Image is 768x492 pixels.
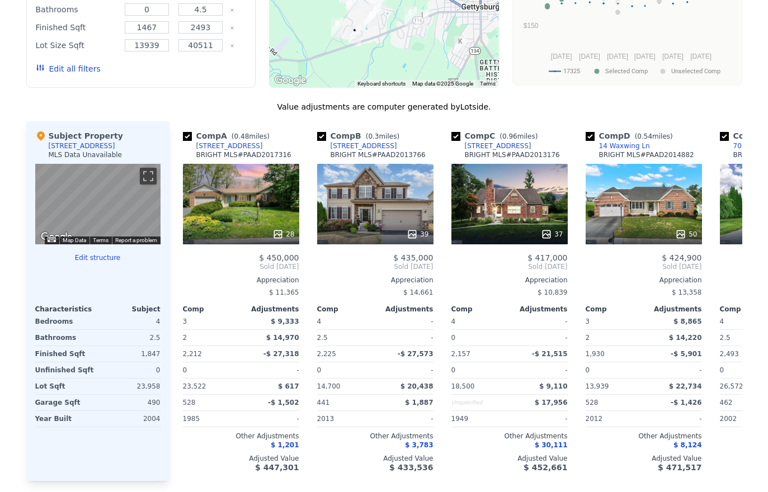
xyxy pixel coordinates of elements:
span: $ 617 [278,382,299,390]
button: Map Data [63,236,86,244]
div: 4 [100,314,161,329]
span: -$ 21,515 [532,350,568,358]
span: $ 435,000 [393,253,433,262]
div: Comp [586,305,644,314]
a: [STREET_ADDRESS] [183,141,263,150]
div: 39 [407,229,428,240]
a: 14 Waxwing Ln [586,141,650,150]
span: Sold [DATE] [451,262,568,271]
div: 2013 [317,411,373,427]
span: $ 471,517 [658,463,701,472]
div: 2.5 [317,330,373,346]
span: $ 17,956 [535,399,568,406]
span: 0 [183,366,187,374]
text: $150 [523,22,538,30]
span: 528 [586,399,599,406]
button: Keyboard shortcuts [48,237,55,242]
div: 196 Twin Lakes Dr [360,4,381,32]
div: Adjusted Value [451,454,568,463]
span: -$ 5,901 [671,350,701,358]
div: Bathrooms [36,2,118,17]
div: Garage Sqft [35,395,96,410]
span: $ 13,358 [672,288,701,296]
div: Lot Size Sqft [36,37,118,53]
div: Bathrooms [35,330,96,346]
span: 0 [451,366,456,374]
span: $ 424,900 [662,253,701,262]
div: [STREET_ADDRESS] [49,141,115,150]
div: Characteristics [35,305,98,314]
span: $ 14,970 [266,334,299,342]
span: $ 1,887 [405,399,433,406]
span: ( miles) [361,133,404,140]
span: -$ 27,318 [263,350,299,358]
span: 441 [317,399,330,406]
text: [DATE] [690,53,712,60]
div: Appreciation [317,276,434,285]
a: Terms (opens in new tab) [93,237,109,243]
div: - [378,330,434,346]
div: Comp D [586,130,677,141]
span: Sold [DATE] [317,262,434,271]
span: $ 8,124 [673,441,701,449]
div: [STREET_ADDRESS] [196,141,263,150]
span: 0 [720,366,724,374]
span: $ 452,661 [524,463,567,472]
div: 50 [675,229,697,240]
span: 3 [586,318,590,325]
div: Map [35,164,161,244]
div: 1949 [451,411,507,427]
div: Bedrooms [35,314,96,329]
div: Finished Sqft [35,346,96,362]
div: Other Adjustments [586,432,702,441]
div: Year Built [35,411,96,427]
span: $ 447,301 [255,463,299,472]
div: Appreciation [183,276,299,285]
div: - [512,330,568,346]
div: - [378,314,434,329]
span: $ 20,438 [401,382,434,390]
span: 4 [451,318,456,325]
button: Clear [230,8,234,12]
span: 0 [317,366,322,374]
span: 18,500 [451,382,475,390]
div: 490 [100,395,161,410]
span: $ 450,000 [259,253,299,262]
span: $ 10,839 [538,288,567,296]
span: 4 [720,318,724,325]
button: Clear [230,26,234,30]
div: - [378,411,434,427]
button: Edit structure [35,253,161,262]
span: 26,572 [720,382,743,390]
div: 23,958 [100,379,161,394]
span: -$ 1,426 [671,399,701,406]
div: [STREET_ADDRESS] [465,141,531,150]
span: Map data ©2025 Google [412,81,473,87]
a: [STREET_ADDRESS] [317,141,397,150]
span: Sold [DATE] [586,262,702,271]
div: Value adjustments are computer generated by Lotside . [26,101,742,112]
span: 0.54 [637,133,652,140]
span: $ 9,110 [539,382,567,390]
div: - [512,411,568,427]
span: $ 8,865 [673,318,701,325]
div: Adjusted Value [317,454,434,463]
span: $ 9,333 [271,318,299,325]
div: Comp [317,305,375,314]
div: 1985 [183,411,239,427]
text: 17325 [563,68,580,75]
span: 3 [183,318,187,325]
div: 10 Cumberland Dr [412,5,433,33]
button: Toggle fullscreen view [140,168,157,184]
div: [STREET_ADDRESS] [331,141,397,150]
div: 28 [272,229,294,240]
span: $ 14,661 [403,288,433,296]
span: 14,700 [317,382,341,390]
div: - [378,362,434,378]
span: ( miles) [630,133,677,140]
div: Comp B [317,130,404,141]
text: [DATE] [550,53,572,60]
div: MLS Data Unavailable [49,150,122,159]
span: 0.48 [234,133,249,140]
div: Unspecified [451,395,507,410]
